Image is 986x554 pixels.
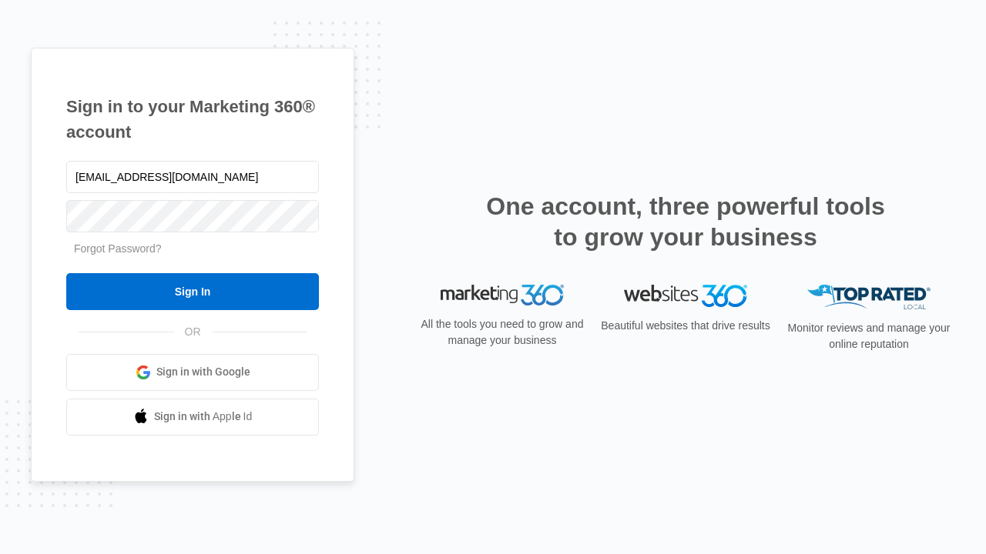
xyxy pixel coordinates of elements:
[624,285,747,307] img: Websites 360
[599,318,772,334] p: Beautiful websites that drive results
[66,161,319,193] input: Email
[154,409,253,425] span: Sign in with Apple Id
[66,399,319,436] a: Sign in with Apple Id
[66,354,319,391] a: Sign in with Google
[481,191,890,252] h2: One account, three powerful tools to grow your business
[174,324,212,340] span: OR
[783,320,955,352] p: Monitor reviews and manage your online reputation
[807,285,931,310] img: Top Rated Local
[441,285,564,306] img: Marketing 360
[156,364,250,380] span: Sign in with Google
[74,242,162,255] a: Forgot Password?
[66,273,319,310] input: Sign In
[416,316,589,349] p: All the tools you need to grow and manage your business
[66,94,319,145] h1: Sign in to your Marketing 360® account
